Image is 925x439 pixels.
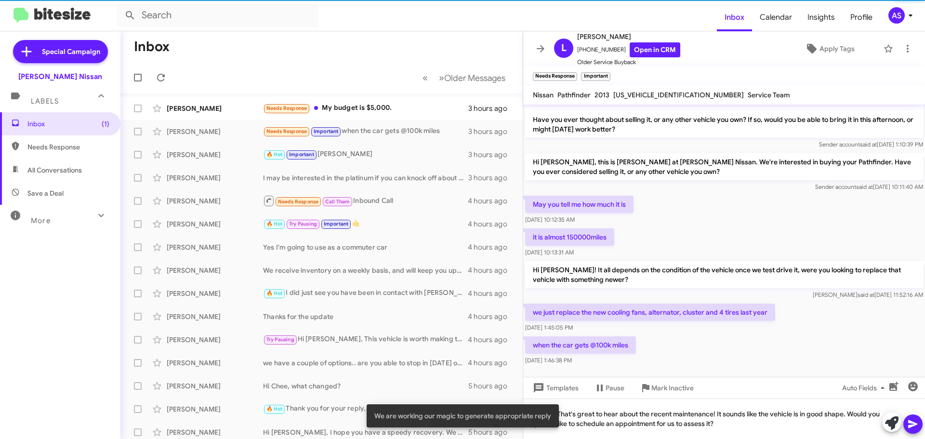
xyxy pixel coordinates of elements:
div: 4 hours ago [468,358,515,368]
span: said at [860,141,877,148]
span: Needs Response [266,105,307,111]
div: We receive inventory on a weekly basis, and will keep you updated with what we receive! [263,266,468,275]
div: [PERSON_NAME] [167,127,263,136]
p: Hi [PERSON_NAME]! It all depends on the condition of the vehicle once we test drive it, were you ... [525,261,923,288]
div: [PERSON_NAME] [167,104,263,113]
span: 🔥 Hot [266,406,283,412]
div: 4 hours ago [468,242,515,252]
a: Calendar [752,3,800,31]
div: AS [888,7,905,24]
span: Older Messages [444,73,505,83]
span: Special Campaign [42,47,100,56]
span: Important [289,151,314,158]
div: when the car gets @100k miles [263,126,468,137]
div: I may be interested in the platinum if you can knock off about $6k and it has an extended warranty [263,173,468,183]
div: [PERSON_NAME] Nissan [18,72,102,81]
span: » [439,72,444,84]
div: [PERSON_NAME] [263,149,468,160]
div: 4 hours ago [468,335,515,345]
p: Hi [PERSON_NAME], this is [PERSON_NAME] at [PERSON_NAME] Nissan. We're interested in buying your ... [525,153,923,180]
span: [DATE] 10:13:31 AM [525,249,574,256]
small: Important [581,72,610,81]
div: Inbound Call [263,195,468,207]
small: Needs Response [533,72,577,81]
span: Mark Inactive [651,379,694,397]
div: [PERSON_NAME] [167,150,263,160]
div: [PERSON_NAME] [167,358,263,368]
span: Try Pausing [289,221,317,227]
div: 4 hours ago [468,289,515,298]
div: [PERSON_NAME] [167,427,263,437]
span: 2013 [595,91,609,99]
div: 4 hours ago [468,312,515,321]
div: Hi Chee, what changed? [263,381,468,391]
span: Sender account [DATE] 1:10:39 PM [819,141,923,148]
button: Auto Fields [834,379,896,397]
span: [PERSON_NAME] [DATE] 11:52:16 AM [813,291,923,298]
span: Service Team [748,91,790,99]
span: [DATE] 1:46:38 PM [525,357,572,364]
div: we have a couple of options.. are you able to stop in [DATE] or [DATE] ? [263,358,468,368]
span: [US_VEHICLE_IDENTIFICATION_NUMBER] [613,91,744,99]
span: « [423,72,428,84]
div: I did just see you have been in contact with [PERSON_NAME] as well ! thanks for the update [263,288,468,299]
span: L [561,40,567,56]
div: 3 hours ago [468,150,515,160]
div: Thanks for the update [263,312,468,321]
span: Call Them [325,199,350,205]
button: Templates [523,379,586,397]
div: 3 hours ago [468,127,515,136]
p: we just replace the new cooling fans, alternator, cluster and 4 tires last year [525,304,775,321]
div: [PERSON_NAME] [167,196,263,206]
span: [DATE] 1:45:05 PM [525,324,573,331]
span: Labels [31,97,59,106]
span: Auto Fields [842,379,888,397]
span: Sender account [DATE] 10:11:40 AM [815,183,923,190]
div: [PERSON_NAME] [167,312,263,321]
span: [PERSON_NAME] [577,31,680,42]
span: 🔥 Hot [266,151,283,158]
div: Thank you for your reply, [PERSON_NAME]! We look forward to assisting you [DATE]. [263,403,468,414]
span: Older Service Buyback [577,57,680,67]
div: [PERSON_NAME] [167,381,263,391]
span: Save a Deal [27,188,64,198]
div: My budget is $5,000. [263,103,468,114]
div: 3 hours ago [468,173,515,183]
span: Inbox [27,119,109,129]
span: Pause [606,379,624,397]
div: [PERSON_NAME] [167,173,263,183]
a: Inbox [717,3,752,31]
a: Profile [843,3,880,31]
p: when the car gets @100k miles [525,336,636,354]
p: May you tell me how much it is [525,196,634,213]
a: Insights [800,3,843,31]
span: 🔥 Hot [266,290,283,296]
div: 4 hours ago [468,196,515,206]
div: Hi [PERSON_NAME], I hope you have a speedy recovery. We will be ready to assist you whenever you ... [263,427,468,437]
div: [PERSON_NAME] [167,219,263,229]
span: said at [856,183,873,190]
input: Search [117,4,319,27]
div: Hi [PERSON_NAME], This vehicle is worth making the drive! Would this weekend work for you to stop... [263,334,468,345]
span: Important [314,128,339,134]
span: Templates [531,379,579,397]
button: Previous [417,68,434,88]
nav: Page navigation example [417,68,511,88]
div: 4 hours ago [468,219,515,229]
span: (1) [102,119,109,129]
span: All Conversations [27,165,82,175]
div: [PERSON_NAME] [167,335,263,345]
p: Hi [PERSON_NAME] it's [PERSON_NAME] at [PERSON_NAME] Nissan. Thanks again for being our loyal ser... [525,82,923,138]
div: 3 hours ago [468,104,515,113]
span: Needs Response [27,142,109,152]
div: 🤙 [263,218,468,229]
span: More [31,216,51,225]
span: Apply Tags [819,40,855,57]
span: Pathfinder [557,91,591,99]
div: [PERSON_NAME] [167,242,263,252]
button: Mark Inactive [632,379,701,397]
